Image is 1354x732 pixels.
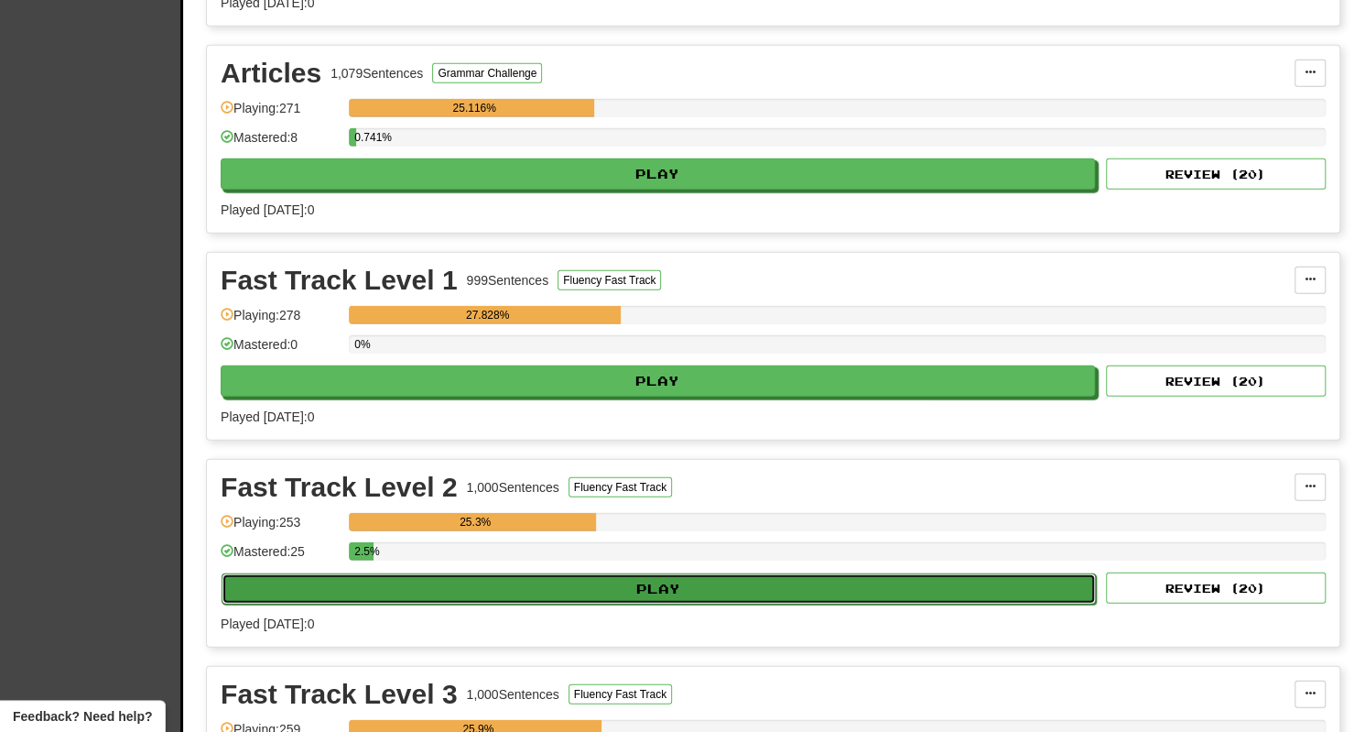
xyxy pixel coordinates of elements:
button: Review (20) [1106,573,1326,604]
span: Played [DATE]: 0 [221,202,314,217]
div: 25.116% [354,99,594,117]
div: 0.741% [354,128,356,147]
div: Fast Track Level 3 [221,681,458,708]
div: 25.3% [354,513,596,531]
button: Grammar Challenge [432,63,542,83]
button: Review (20) [1106,366,1326,397]
div: 27.828% [354,306,621,324]
span: Played [DATE]: 0 [221,617,314,631]
div: Mastered: 8 [221,128,340,158]
div: 2.5% [354,542,373,561]
div: 1,079 Sentences [330,64,423,82]
button: Play [221,158,1095,190]
button: Play [222,574,1096,605]
div: Articles [221,60,321,87]
div: 1,000 Sentences [467,685,559,704]
div: Playing: 271 [221,99,340,129]
button: Fluency Fast Track [558,270,661,290]
div: Playing: 253 [221,513,340,543]
div: Fast Track Level 1 [221,267,458,294]
button: Review (20) [1106,158,1326,190]
span: Played [DATE]: 0 [221,410,314,424]
div: Mastered: 0 [221,335,340,366]
div: Fast Track Level 2 [221,474,458,501]
div: 1,000 Sentences [467,478,559,497]
button: Fluency Fast Track [569,477,672,497]
span: Open feedback widget [13,707,152,726]
div: Playing: 278 [221,306,340,336]
div: 999 Sentences [467,271,549,290]
button: Play [221,366,1095,397]
div: Mastered: 25 [221,542,340,573]
button: Fluency Fast Track [569,684,672,705]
